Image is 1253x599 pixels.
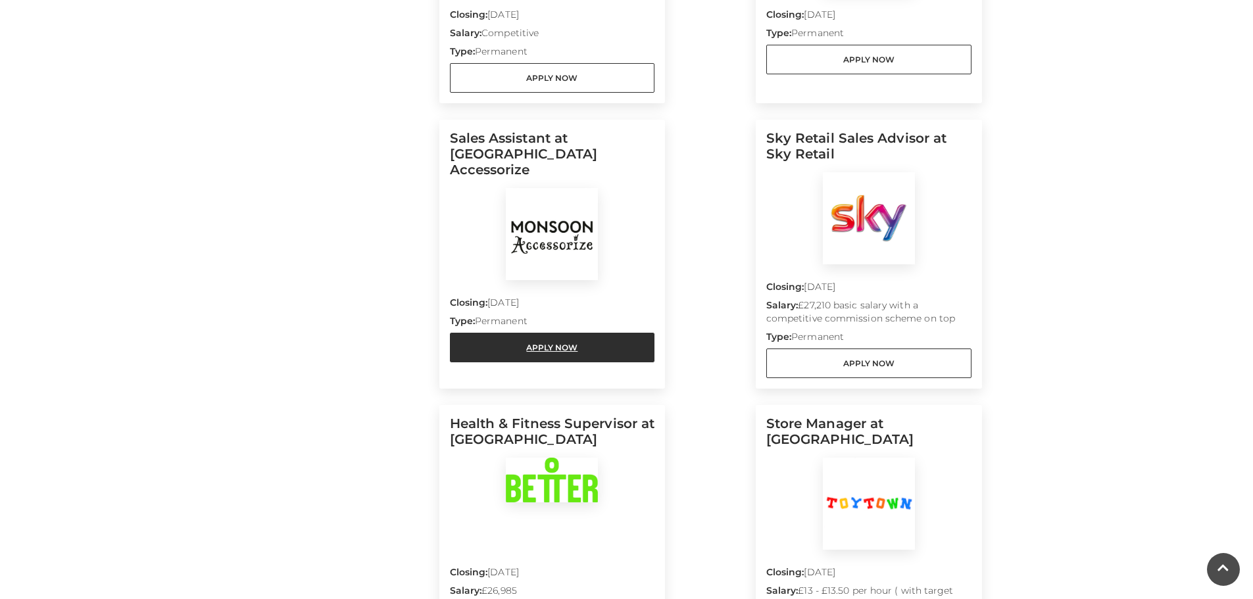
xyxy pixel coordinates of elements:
a: Apply Now [766,348,971,378]
h5: Health & Fitness Supervisor at [GEOGRAPHIC_DATA] [450,416,655,458]
p: Permanent [450,45,655,63]
strong: Closing: [450,566,488,578]
strong: Salary: [450,27,482,39]
strong: Closing: [450,297,488,308]
h5: Store Manager at [GEOGRAPHIC_DATA] [766,416,971,458]
strong: Salary: [766,299,798,311]
p: £27,210 basic salary with a competitive commission scheme on top [766,299,971,330]
p: Permanent [766,26,971,45]
strong: Salary: [450,585,482,596]
a: Apply Now [450,333,655,362]
img: Monsoon [506,188,598,280]
p: [DATE] [450,8,655,26]
strong: Closing: [450,9,488,20]
strong: Type: [766,27,791,39]
p: [DATE] [766,565,971,584]
h5: Sales Assistant at [GEOGRAPHIC_DATA] Accessorize [450,130,655,188]
strong: Type: [450,315,475,327]
h5: Sky Retail Sales Advisor at Sky Retail [766,130,971,172]
strong: Salary: [766,585,798,596]
p: Competitive [450,26,655,45]
strong: Type: [766,331,791,343]
p: Permanent [450,314,655,333]
p: [DATE] [766,8,971,26]
a: Apply Now [450,63,655,93]
strong: Closing: [766,9,804,20]
strong: Closing: [766,566,804,578]
img: Toy Town [823,458,915,550]
strong: Closing: [766,281,804,293]
img: Basingstoke Sports Centre [506,458,598,502]
p: [DATE] [450,565,655,584]
p: [DATE] [766,280,971,299]
img: Sky Retail [823,172,915,264]
p: [DATE] [450,296,655,314]
p: Permanent [766,330,971,348]
strong: Type: [450,45,475,57]
a: Apply Now [766,45,971,74]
